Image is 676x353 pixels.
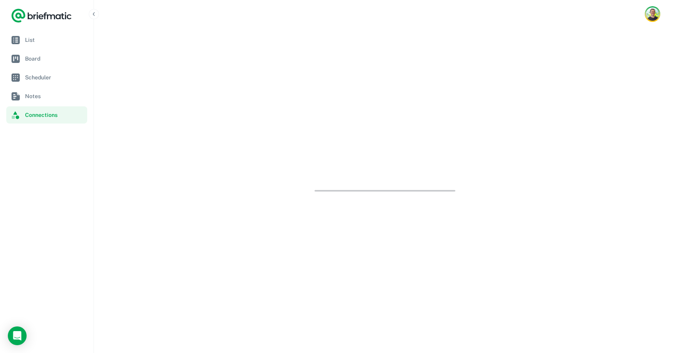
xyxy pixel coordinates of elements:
[6,69,87,86] a: Scheduler
[645,6,660,22] button: Account button
[6,50,87,67] a: Board
[25,111,84,119] span: Connections
[25,92,84,100] span: Notes
[6,88,87,105] a: Notes
[25,36,84,44] span: List
[6,31,87,48] a: List
[646,7,659,21] img: T.C. Sprencel
[8,326,27,345] div: Open Intercom Messenger
[6,106,87,124] a: Connections
[11,8,72,23] a: Logo
[25,73,84,82] span: Scheduler
[25,54,84,63] span: Board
